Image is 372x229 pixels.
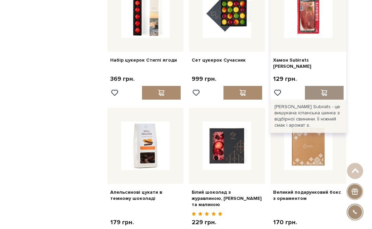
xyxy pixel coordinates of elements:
[273,189,344,202] a: Великий подарунковий бокс з орнаментом
[273,57,344,69] a: Хамон Subirats [PERSON_NAME]
[273,75,297,83] p: 129 грн.
[110,57,181,63] a: Набір цукерок Стиглі ягоди
[192,218,223,226] p: 229 грн.
[110,189,181,202] a: Апельсинові цукати в темному шоколаді
[273,218,297,226] p: 170 грн.
[192,189,262,208] a: Білий шоколад з журавлиною, [PERSON_NAME] та малиною
[110,75,134,83] p: 369 грн.
[270,100,346,133] div: [PERSON_NAME] Subirats - це вишукана іспанська шинка з відбірної свинини. Її ніжний смак і аромат...
[192,75,216,83] p: 999 грн.
[284,122,333,170] img: Великий подарунковий бокс з орнаментом
[192,57,262,63] a: Сет цукерок Сучасник
[110,218,134,226] p: 179 грн.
